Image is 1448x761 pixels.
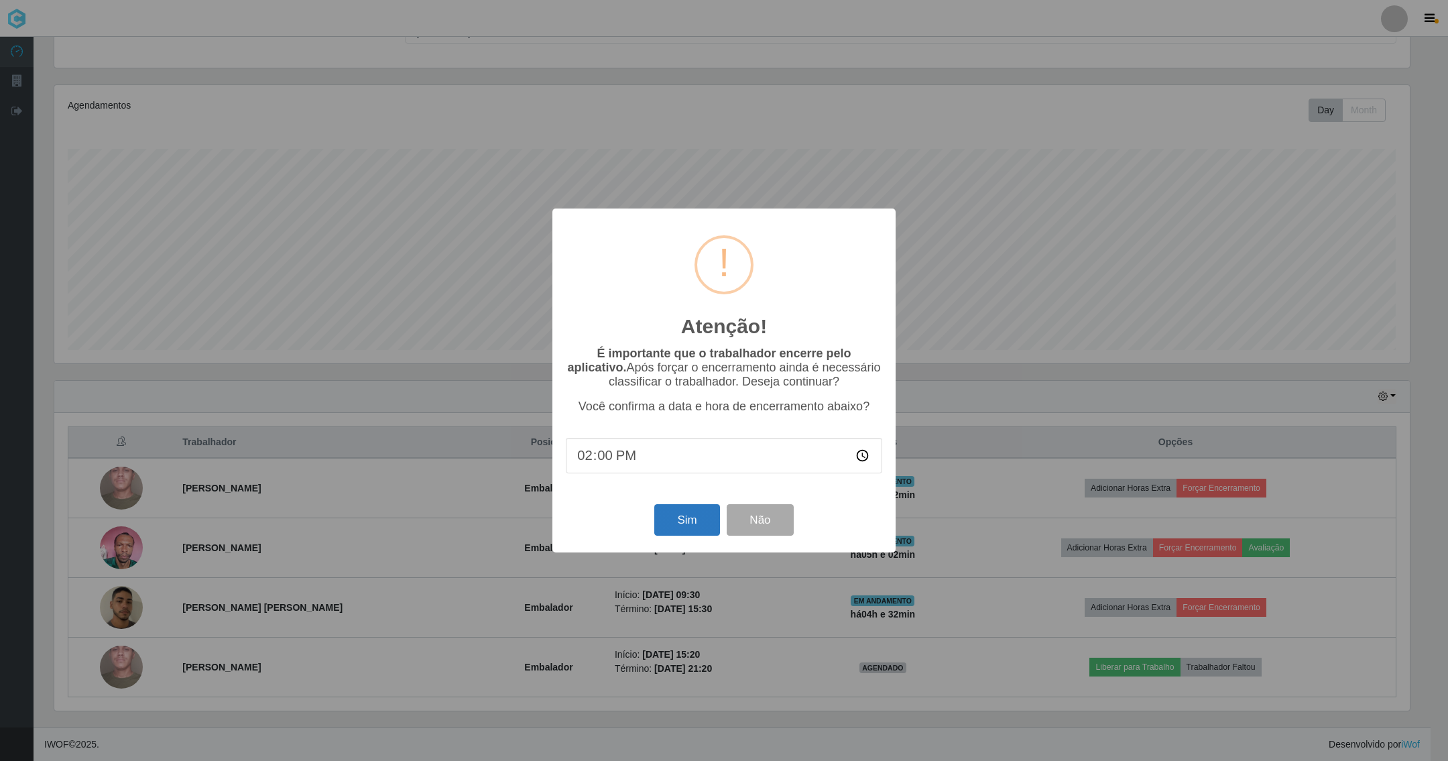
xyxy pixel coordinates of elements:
[566,347,882,389] p: Após forçar o encerramento ainda é necessário classificar o trabalhador. Deseja continuar?
[727,504,793,536] button: Não
[567,347,851,374] b: É importante que o trabalhador encerre pelo aplicativo.
[654,504,719,536] button: Sim
[566,400,882,414] p: Você confirma a data e hora de encerramento abaixo?
[681,314,767,339] h2: Atenção!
